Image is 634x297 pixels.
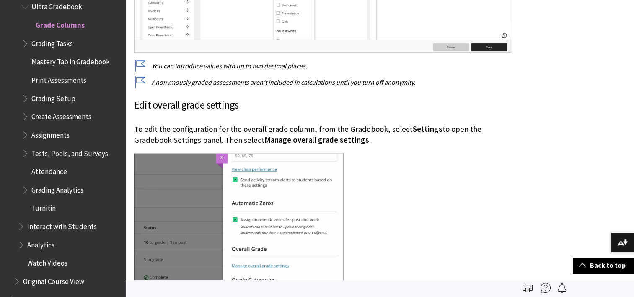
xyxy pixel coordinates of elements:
p: Anonymously graded assessments aren't included in calculations until you turn off anonymity. [134,78,502,87]
span: Tests, Pools, and Surveys [31,146,108,158]
a: Back to top [573,258,634,273]
span: Turnitin [31,201,56,213]
img: Follow this page [557,283,567,293]
span: Mastery Tab in Gradebook [31,55,110,66]
span: Manage overall grade settings [264,135,369,145]
p: To edit the configuration for the overall grade column, from the Gradebook, select to open the Gr... [134,124,502,146]
span: Interact with Students [27,219,97,231]
span: Grading Setup [31,91,75,103]
img: Print [523,283,533,293]
span: Analytics [27,238,54,249]
h3: Edit overall grade settings [134,97,502,113]
img: More help [541,283,551,293]
span: Print Assessments [31,73,86,84]
span: Attendance [31,164,67,176]
span: Grading Analytics [31,183,83,194]
span: Settings [413,124,443,134]
span: Grade Columns [36,18,85,29]
p: You can introduce values with up to two decimal places. [134,61,502,70]
span: Watch Videos [27,256,67,268]
span: Create Assessments [31,109,91,121]
span: Grading Tasks [31,36,73,48]
span: Original Course View [23,274,84,286]
span: Assignments [31,128,70,139]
